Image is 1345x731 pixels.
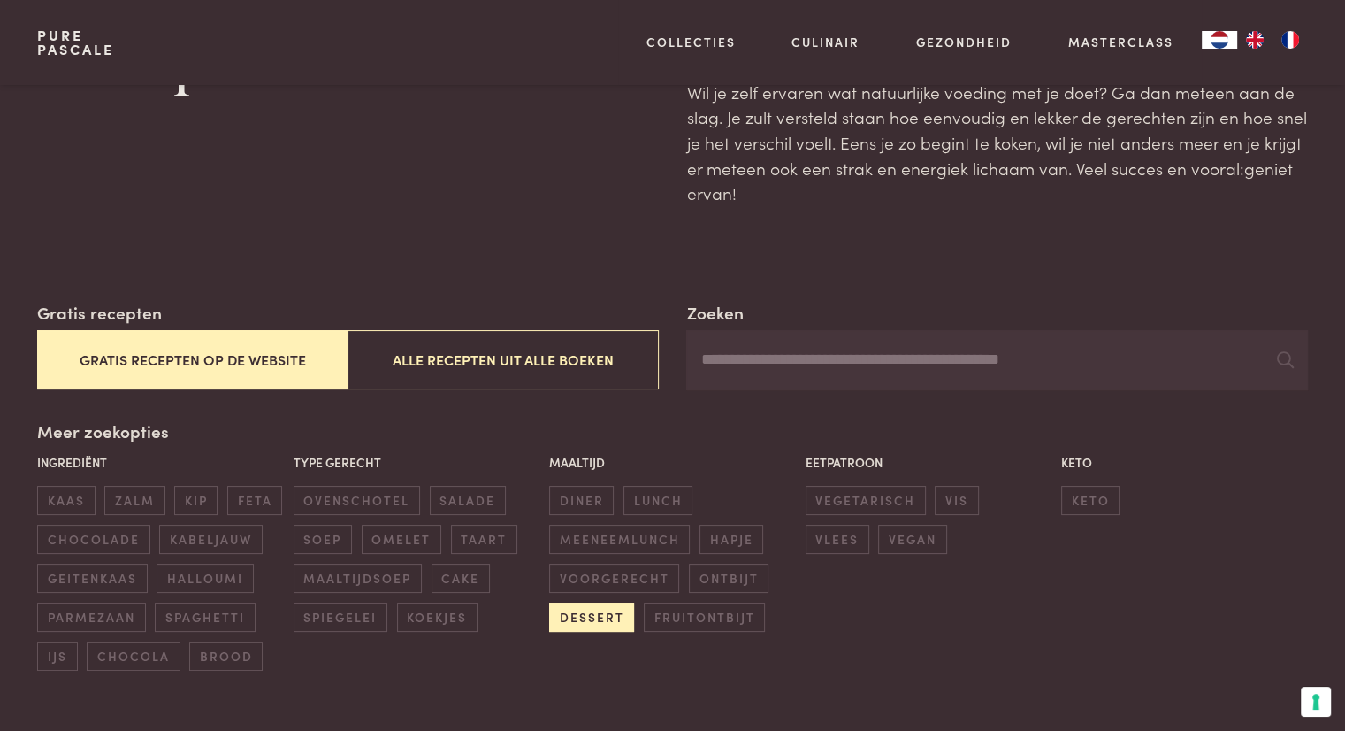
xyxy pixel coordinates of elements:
span: vegan [878,525,946,554]
a: Collecties [646,33,736,51]
button: Gratis recepten op de website [37,330,348,389]
span: kaas [37,486,95,515]
span: meeneemlunch [549,525,690,554]
span: vegetarisch [806,486,926,515]
p: Maaltijd [549,453,796,472]
span: geitenkaas [37,564,147,593]
span: koekjes [397,603,478,632]
span: taart [451,525,517,554]
span: chocolade [37,525,149,554]
p: Ingrediënt [37,453,284,472]
span: vlees [806,525,869,554]
span: zalm [104,486,164,515]
aside: Language selected: Nederlands [1202,31,1308,49]
a: EN [1237,31,1272,49]
span: maaltijdsoep [294,564,422,593]
span: ijs [37,642,77,671]
span: dessert [549,603,634,632]
span: soep [294,525,352,554]
span: brood [189,642,263,671]
a: Culinair [791,33,860,51]
div: Language [1202,31,1237,49]
p: Eetpatroon [806,453,1052,472]
span: fruitontbijt [644,603,765,632]
span: lunch [623,486,692,515]
span: ontbijt [689,564,768,593]
span: spiegelei [294,603,387,632]
span: kabeljauw [159,525,262,554]
span: cake [432,564,490,593]
span: spaghetti [155,603,255,632]
span: chocola [87,642,180,671]
span: kip [174,486,218,515]
ul: Language list [1237,31,1308,49]
a: Masterclass [1068,33,1173,51]
button: Uw voorkeuren voor toestemming voor trackingtechnologieën [1301,687,1331,717]
span: voorgerecht [549,564,679,593]
span: hapje [699,525,763,554]
button: Alle recepten uit alle boeken [348,330,658,389]
p: Type gerecht [294,453,540,472]
span: parmezaan [37,603,145,632]
a: NL [1202,31,1237,49]
span: halloumi [157,564,253,593]
span: salade [430,486,506,515]
span: ovenschotel [294,486,420,515]
a: Gezondheid [916,33,1012,51]
label: Zoeken [686,300,743,326]
a: PurePascale [37,28,114,57]
p: Keto [1061,453,1308,472]
span: feta [227,486,282,515]
span: omelet [362,525,441,554]
span: vis [935,486,978,515]
a: FR [1272,31,1308,49]
span: keto [1061,486,1120,515]
p: Wil je zelf ervaren wat natuurlijke voeding met je doet? Ga dan meteen aan de slag. Je zult verst... [686,80,1307,206]
label: Gratis recepten [37,300,162,326]
span: diner [549,486,614,515]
